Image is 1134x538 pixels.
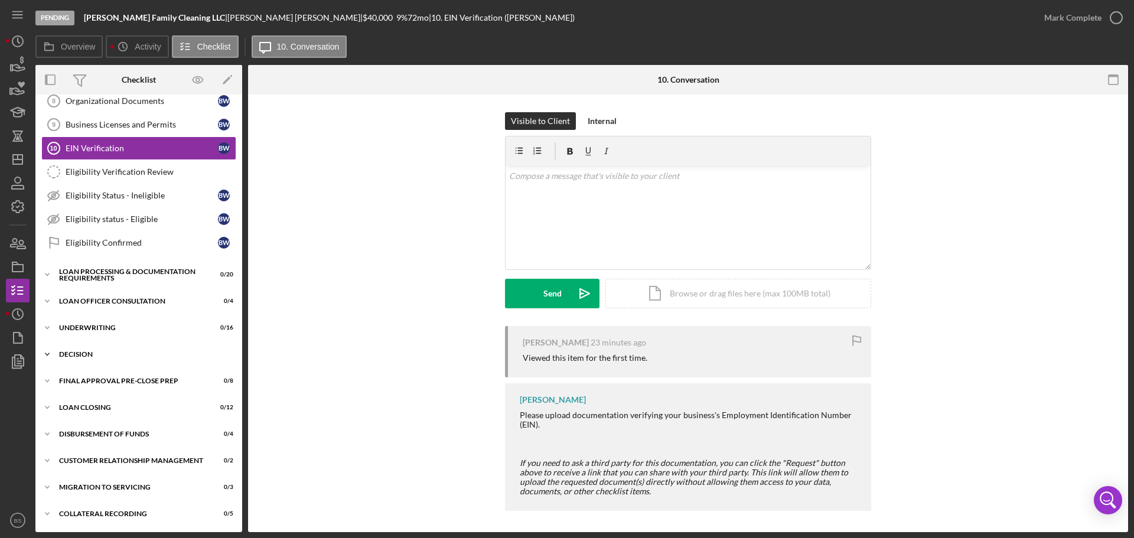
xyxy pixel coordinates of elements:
div: 72 mo [408,13,429,22]
button: Activity [106,35,168,58]
a: Eligibility ConfirmedBW [41,231,236,255]
div: B W [218,95,230,107]
div: Please upload documentation verifying your business's Employment Identification Number (EIN). [520,410,859,429]
div: Visible to Client [511,112,570,130]
div: Checklist [122,75,156,84]
button: Checklist [172,35,239,58]
div: Mark Complete [1044,6,1102,30]
a: Eligibility status - EligibleBW [41,207,236,231]
a: Eligibility Status - IneligibleBW [41,184,236,207]
div: 0 / 2 [212,457,233,464]
div: Eligibility Confirmed [66,238,218,247]
tspan: 8 [52,97,56,105]
div: Disbursement of Funds [59,431,204,438]
div: Eligibility status - Eligible [66,214,218,224]
div: Migration to Servicing [59,484,204,491]
div: | [84,13,227,22]
label: Activity [135,42,161,51]
tspan: 10 [50,145,57,152]
div: Loan Officer Consultation [59,298,204,305]
button: BS [6,508,30,532]
div: B W [218,190,230,201]
div: 9 % [396,13,408,22]
div: Organizational Documents [66,96,218,106]
button: Mark Complete [1032,6,1128,30]
span: If you need to ask a third party for this documentation, you can click the "Request" button above... [520,458,848,496]
button: Overview [35,35,103,58]
div: 0 / 20 [212,271,233,278]
div: Customer Relationship Management [59,457,204,464]
div: Final Approval Pre-Close Prep [59,377,204,384]
div: Eligibility Verification Review [66,167,236,177]
time: 2025-09-08 14:51 [591,338,646,347]
label: Checklist [197,42,231,51]
div: Open Intercom Messenger [1094,486,1122,514]
div: 0 / 8 [212,377,233,384]
div: | 10. EIN Verification ([PERSON_NAME]) [429,13,575,22]
a: Eligibility Verification Review [41,160,236,184]
button: Visible to Client [505,112,576,130]
div: 10. Conversation [657,75,719,84]
div: Viewed this item for the first time. [523,353,647,363]
div: Eligibility Status - Ineligible [66,191,218,200]
a: 9Business Licenses and PermitsBW [41,113,236,136]
div: [PERSON_NAME] [520,395,586,405]
div: B W [218,237,230,249]
div: Send [543,279,562,308]
div: Pending [35,11,74,25]
button: Internal [582,112,623,130]
div: Underwriting [59,324,204,331]
label: Overview [61,42,95,51]
a: 10EIN VerificationBW [41,136,236,160]
tspan: 9 [52,121,56,128]
div: Collateral Recording [59,510,204,517]
div: B W [218,119,230,131]
div: Business Licenses and Permits [66,120,218,129]
div: B W [218,142,230,154]
div: Loan Processing & Documentation Requirements [59,268,204,282]
div: 0 / 5 [212,510,233,517]
div: 0 / 4 [212,431,233,438]
div: 0 / 12 [212,404,233,411]
div: 0 / 4 [212,298,233,305]
button: 10. Conversation [252,35,347,58]
a: 8Organizational DocumentsBW [41,89,236,113]
label: 10. Conversation [277,42,340,51]
div: 0 / 16 [212,324,233,331]
div: [PERSON_NAME] [523,338,589,347]
div: [PERSON_NAME] [PERSON_NAME] | [227,13,363,22]
text: BS [14,517,22,524]
div: Decision [59,351,227,358]
b: [PERSON_NAME] Family Cleaning LLC [84,12,225,22]
div: 0 / 3 [212,484,233,491]
div: EIN Verification [66,144,218,153]
div: Internal [588,112,617,130]
span: $40,000 [363,12,393,22]
div: Loan Closing [59,404,204,411]
button: Send [505,279,599,308]
div: B W [218,213,230,225]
